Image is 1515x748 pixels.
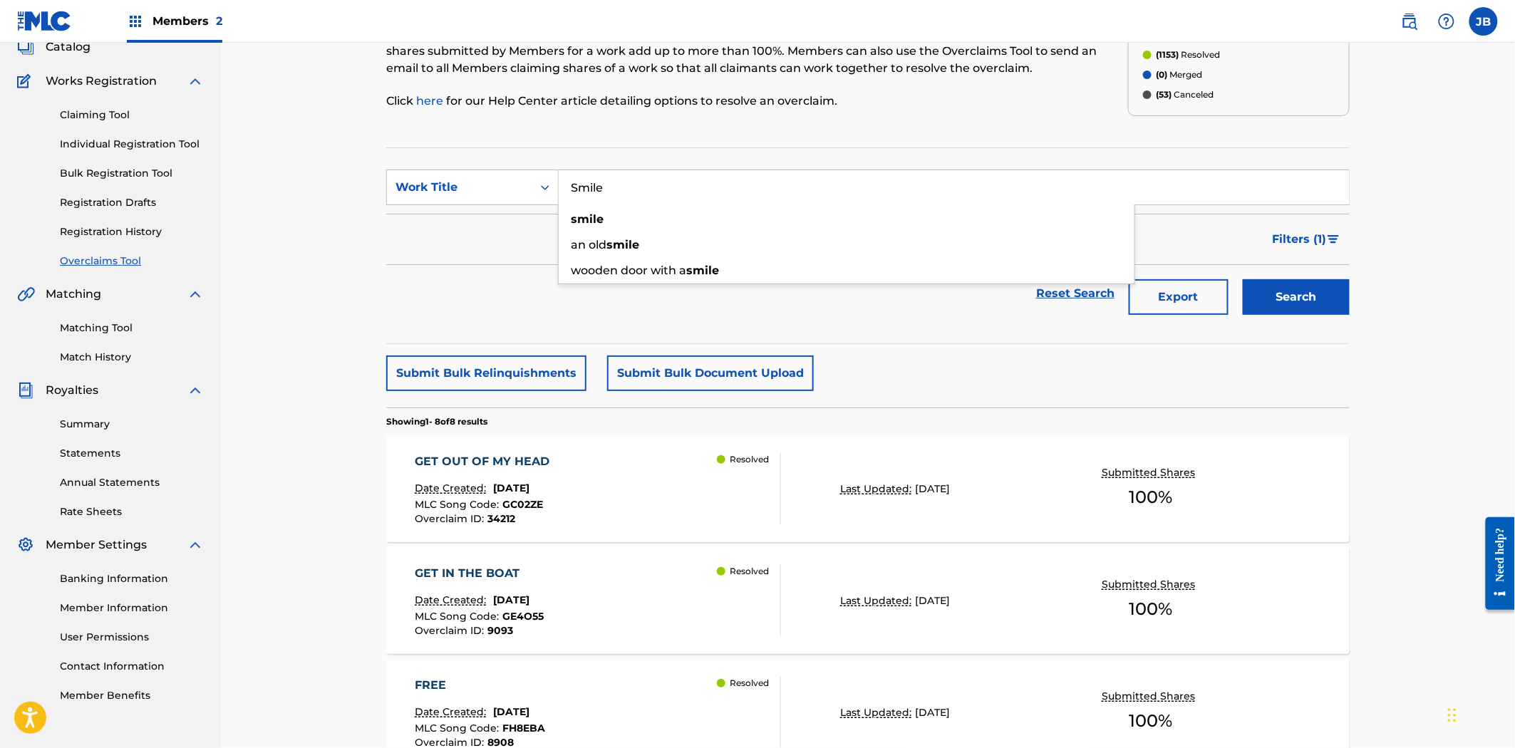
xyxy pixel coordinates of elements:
[187,382,204,399] img: expand
[415,677,546,694] div: FREE
[1273,231,1327,248] span: Filters ( 1 )
[60,417,204,432] a: Summary
[916,706,951,719] span: [DATE]
[60,630,204,645] a: User Permissions
[415,453,557,470] div: GET OUT OF MY HEAD
[46,38,91,56] span: Catalog
[17,11,72,31] img: MLC Logo
[60,571,204,586] a: Banking Information
[17,73,36,90] img: Works Registration
[916,482,951,495] span: [DATE]
[415,624,488,637] span: Overclaim ID :
[416,94,446,108] a: here
[386,93,1128,110] p: Click for our Help Center article detailing options to resolve an overclaim.
[730,677,769,690] p: Resolved
[60,446,204,461] a: Statements
[571,264,686,277] span: wooden door with a
[503,610,544,623] span: GE4O55
[415,705,490,720] p: Date Created:
[415,593,490,608] p: Date Created:
[1438,13,1455,30] img: help
[1156,88,1214,101] p: Canceled
[494,705,530,718] span: [DATE]
[730,565,769,578] p: Resolved
[415,565,544,582] div: GET IN THE BOAT
[187,286,204,303] img: expand
[386,415,487,428] p: Showing 1 - 8 of 8 results
[841,705,916,720] p: Last Updated:
[60,601,204,615] a: Member Information
[216,14,222,28] span: 2
[17,536,34,554] img: Member Settings
[60,224,204,239] a: Registration History
[503,498,544,511] span: GC02ZE
[606,238,639,251] strong: smile
[60,688,204,703] a: Member Benefits
[415,512,488,525] span: Overclaim ID :
[1475,507,1515,621] iframe: Resource Center
[1156,48,1220,61] p: Resolved
[386,355,586,391] button: Submit Bulk Relinquishments
[1102,577,1199,592] p: Submitted Shares
[1448,694,1457,737] div: Drag
[187,536,204,554] img: expand
[494,593,530,606] span: [DATE]
[60,475,204,490] a: Annual Statements
[46,286,101,303] span: Matching
[17,286,35,303] img: Matching
[1156,69,1167,80] span: (0)
[60,321,204,336] a: Matching Tool
[415,722,503,734] span: MLC Song Code :
[841,482,916,497] p: Last Updated:
[386,26,1128,77] p: The Overclaims Tool enables Members to see works they have registered that are in overclaim. Over...
[1432,7,1461,36] div: Help
[1129,279,1229,315] button: Export
[1156,49,1179,60] span: (1153)
[1243,279,1350,315] button: Search
[46,536,147,554] span: Member Settings
[494,482,530,494] span: [DATE]
[1328,235,1340,244] img: filter
[686,264,719,277] strong: smile
[187,73,204,90] img: expand
[415,498,503,511] span: MLC Song Code :
[841,593,916,608] p: Last Updated:
[60,195,204,210] a: Registration Drafts
[1129,484,1172,510] span: 100 %
[1401,13,1418,30] img: search
[60,504,204,519] a: Rate Sheets
[46,382,98,399] span: Royalties
[488,624,514,637] span: 9093
[60,350,204,365] a: Match History
[17,38,34,56] img: Catalog
[386,547,1350,654] a: GET IN THE BOATDate Created:[DATE]MLC Song Code:GE4O55Overclaim ID:9093 ResolvedLast Updated:[DAT...
[395,179,524,196] div: Work Title
[60,659,204,674] a: Contact Information
[46,73,157,90] span: Works Registration
[386,435,1350,542] a: GET OUT OF MY HEADDate Created:[DATE]MLC Song Code:GC02ZEOverclaim ID:34212 ResolvedLast Updated:...
[571,212,604,226] strong: smile
[1129,708,1172,734] span: 100 %
[60,166,204,181] a: Bulk Registration Tool
[127,13,144,30] img: Top Rightsholders
[415,481,490,496] p: Date Created:
[415,610,503,623] span: MLC Song Code :
[152,13,222,29] span: Members
[916,594,951,607] span: [DATE]
[1444,680,1515,748] iframe: Chat Widget
[386,170,1350,322] form: Search Form
[60,137,204,152] a: Individual Registration Tool
[1156,68,1202,81] p: Merged
[60,254,204,269] a: Overclaims Tool
[17,38,91,56] a: CatalogCatalog
[1029,278,1122,309] a: Reset Search
[1395,7,1424,36] a: Public Search
[17,382,34,399] img: Royalties
[1469,7,1498,36] div: User Menu
[503,722,546,734] span: FH8EBA
[60,108,204,123] a: Claiming Tool
[1102,465,1199,480] p: Submitted Shares
[1264,222,1350,257] button: Filters (1)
